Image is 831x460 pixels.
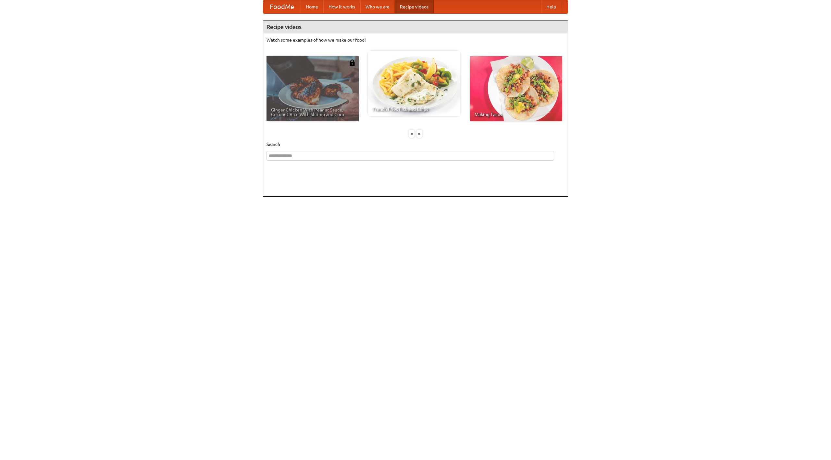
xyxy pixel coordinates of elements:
div: « [409,130,415,138]
a: Recipe videos [395,0,434,13]
span: Making Tacos [475,112,558,117]
div: » [416,130,422,138]
a: French Fries Fish and Chips [368,51,460,116]
a: Making Tacos [470,56,562,121]
a: Who we are [360,0,395,13]
img: 483408.png [349,59,355,66]
a: FoodMe [263,0,301,13]
h4: Recipe videos [263,20,568,33]
h5: Search [267,141,564,148]
span: French Fries Fish and Chips [373,107,456,112]
a: Home [301,0,323,13]
p: Watch some examples of how we make our food! [267,37,564,43]
a: Help [541,0,561,13]
a: How it works [323,0,360,13]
